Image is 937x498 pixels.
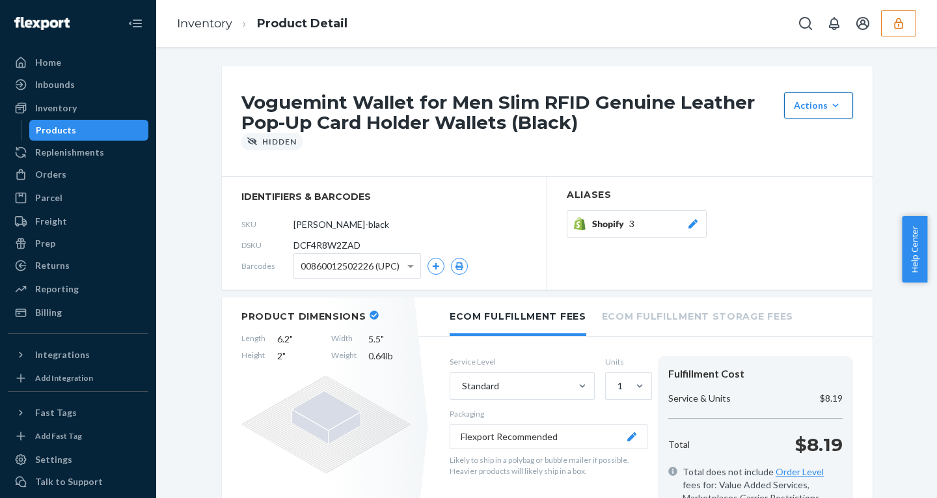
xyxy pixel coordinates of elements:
label: Units [605,356,647,367]
span: 00860012502226 (UPC) [301,255,400,277]
a: Inbounds [8,74,148,95]
button: Open notifications [821,10,847,36]
button: Open account menu [850,10,876,36]
button: Open Search Box [793,10,819,36]
a: Add Integration [8,370,148,386]
div: Talk to Support [35,475,103,488]
a: Settings [8,449,148,470]
div: Standard [462,380,499,393]
div: Home [35,56,61,69]
div: Reporting [35,283,79,296]
span: 0.64 lb [368,350,411,363]
a: Parcel [8,187,148,208]
div: Add Fast Tag [35,430,82,441]
p: Service & Units [668,392,731,405]
span: " [381,333,384,344]
li: Ecom Fulfillment Storage Fees [602,297,793,333]
a: Prep [8,233,148,254]
span: SKU [241,219,293,230]
span: Barcodes [241,260,293,271]
span: Width [331,333,357,346]
div: Fast Tags [35,406,77,419]
div: Integrations [35,348,90,361]
span: " [282,350,286,361]
label: Service Level [450,356,595,367]
a: Inventory [177,16,232,31]
button: Shopify3 [567,210,707,238]
div: Freight [35,215,67,228]
h2: Aliases [567,190,853,200]
a: Product Detail [257,16,347,31]
p: Total [668,438,690,451]
span: 2 [277,350,319,363]
div: Inbounds [35,78,75,91]
span: identifiers & barcodes [241,190,527,203]
div: 1 [618,380,623,393]
span: DSKU [241,240,293,251]
div: Prep [35,237,55,250]
div: Replenishments [35,146,104,159]
p: $8.19 [795,432,843,458]
div: Products [36,124,76,137]
input: Standard [461,380,462,393]
div: Settings [35,453,72,466]
h1: Voguemint Wallet for Men Slim RFID Genuine Leather Pop-Up Card Holder Wallets (Black) [241,92,778,133]
button: Actions [784,92,853,118]
button: Close Navigation [122,10,148,36]
a: Talk to Support [8,471,148,492]
span: Length [241,333,265,346]
span: 6.2 [277,333,319,346]
span: " [290,333,293,344]
h2: Product Dimensions [241,311,366,322]
p: Likely to ship in a polybag or bubble mailer if possible. Heavier products will likely ship in a ... [450,454,647,477]
button: Integrations [8,344,148,365]
div: Actions [794,99,843,112]
img: Flexport logo [14,17,70,30]
input: 1 [616,380,618,393]
a: Orders [8,164,148,185]
button: Help Center [902,216,927,283]
a: Products [29,120,149,141]
div: Orders [35,168,66,181]
span: Height [241,350,265,363]
li: Ecom Fulfillment Fees [450,297,586,336]
button: Fast Tags [8,402,148,423]
a: Reporting [8,279,148,299]
a: Freight [8,211,148,232]
div: Inventory [35,102,77,115]
div: Add Integration [35,372,93,383]
span: DCF4R8W2ZAD [293,239,360,252]
span: Weight [331,350,357,363]
a: Order Level [776,466,824,477]
div: Fulfillment Cost [668,367,843,381]
button: Flexport Recommended [450,424,647,449]
a: Replenishments [8,142,148,163]
ol: breadcrumbs [167,5,358,43]
a: Home [8,52,148,73]
div: Parcel [35,191,62,204]
a: Returns [8,255,148,276]
div: Billing [35,306,62,319]
p: $8.19 [820,392,843,405]
a: Inventory [8,98,148,118]
a: Billing [8,302,148,323]
span: Shopify [592,217,629,230]
span: 3 [629,217,634,230]
a: Add Fast Tag [8,428,148,444]
span: 5.5 [368,333,411,346]
div: Hidden [241,133,303,150]
div: Returns [35,259,70,272]
p: Packaging [450,408,647,419]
